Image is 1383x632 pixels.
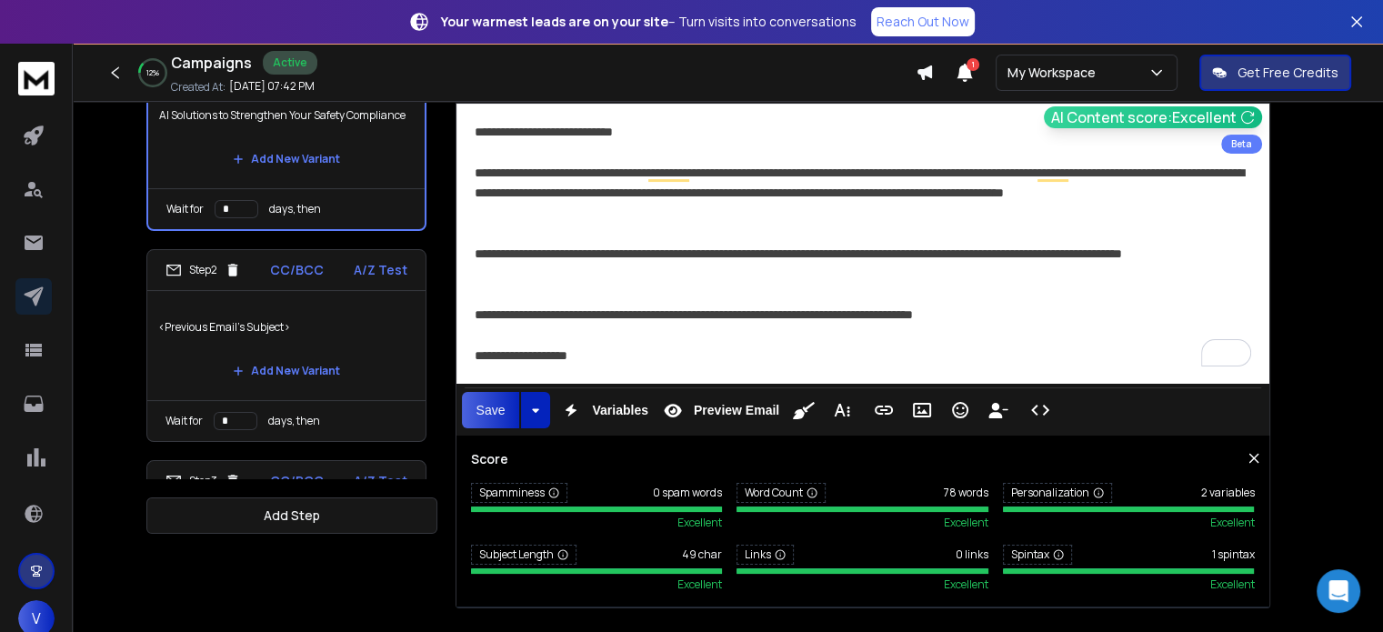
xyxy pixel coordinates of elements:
[218,141,355,177] button: Add New Variant
[270,261,324,279] p: CC/BCC
[165,262,241,278] div: Step 2
[471,545,576,565] span: Subject Length
[146,497,437,534] button: Add Step
[981,392,1016,428] button: Insert Unsubscribe Link
[1211,547,1254,562] span: 1 spintax
[877,13,969,31] p: Reach Out Now
[944,577,988,592] span: excellent
[1003,545,1072,565] span: Spintax
[462,392,520,428] button: Save
[677,516,722,530] span: excellent
[1238,64,1338,82] p: Get Free Credits
[269,202,321,216] p: days, then
[171,80,225,95] p: Created At:
[1209,516,1254,530] span: excellent
[1199,55,1351,91] button: Get Free Credits
[146,249,426,442] li: Step2CC/BCCA/Z Test<Previous Email's Subject>Add New VariantWait fordays, then
[263,51,317,75] div: Active
[943,392,977,428] button: Emoticons
[171,52,252,74] h1: Campaigns
[159,90,414,141] p: AI Solutions to Strengthen Your Safety Compliance
[165,414,203,428] p: Wait for
[682,547,722,562] span: 49 char
[656,392,783,428] button: Preview Email
[905,392,939,428] button: Insert Image (Ctrl+P)
[270,472,324,490] p: CC/BCC
[944,486,988,500] span: 78 words
[456,104,1269,384] div: To enrich screen reader interactions, please activate Accessibility in Grammarly extension settings
[18,62,55,95] img: logo
[1200,486,1254,500] span: 2 variables
[146,36,426,231] li: Step1CC/BCCA/Z TestAI Solutions to Strengthen Your Safety ComplianceAdd New VariantWait fordays, ...
[471,450,1255,468] h3: Score
[229,79,315,94] p: [DATE] 07:42 PM
[867,392,901,428] button: Insert Link (Ctrl+K)
[737,545,794,565] span: Links
[956,547,988,562] span: 0 links
[737,483,826,503] span: Word Count
[471,483,567,503] span: Spamminess
[554,392,652,428] button: Variables
[158,302,415,353] p: <Previous Email's Subject>
[690,403,783,418] span: Preview Email
[1209,577,1254,592] span: excellent
[1221,135,1262,154] div: Beta
[166,202,204,216] p: Wait for
[441,13,668,30] strong: Your warmest leads are on your site
[677,577,722,592] span: excellent
[268,414,320,428] p: days, then
[1003,483,1112,503] span: Personalization
[588,403,652,418] span: Variables
[146,67,159,78] p: 12 %
[441,13,857,31] p: – Turn visits into conversations
[1044,106,1262,128] button: AI Content score:Excellent
[1317,569,1360,613] div: Open Intercom Messenger
[354,261,407,279] p: A/Z Test
[1007,64,1103,82] p: My Workspace
[653,486,722,500] span: 0 spam words
[944,516,988,530] span: excellent
[354,472,407,490] p: A/Z Test
[967,58,979,71] span: 1
[218,353,355,389] button: Add New Variant
[871,7,975,36] a: Reach Out Now
[165,473,241,489] div: Step 3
